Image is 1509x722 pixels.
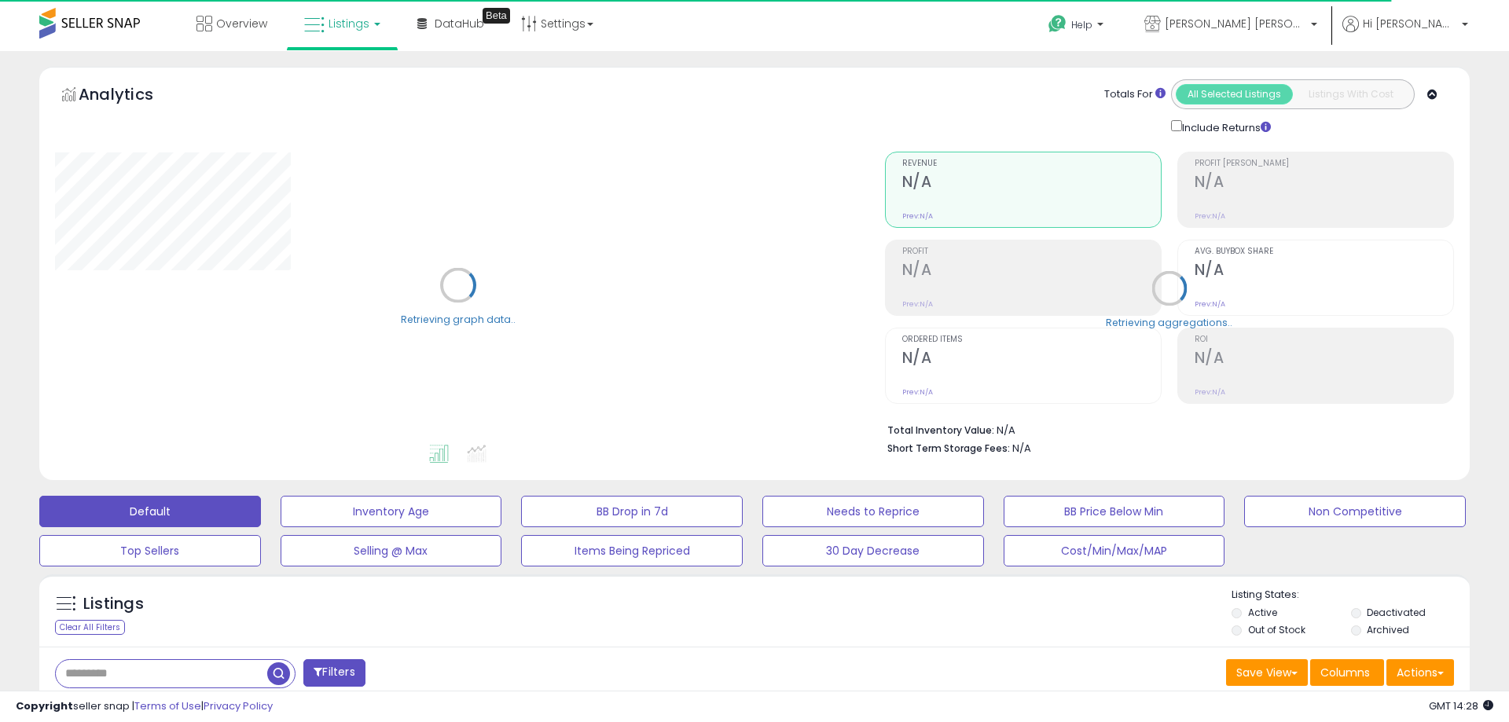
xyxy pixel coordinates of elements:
button: All Selected Listings [1176,84,1293,104]
i: Get Help [1048,14,1067,34]
strong: Copyright [16,698,73,713]
div: Include Returns [1159,117,1289,136]
a: Help [1036,2,1119,51]
span: Overview [216,16,267,31]
button: 30 Day Decrease [762,535,984,566]
button: Cost/Min/Max/MAP [1004,535,1225,566]
button: BB Price Below Min [1004,496,1225,527]
button: Needs to Reprice [762,496,984,527]
div: seller snap | | [16,699,273,714]
button: Default [39,496,261,527]
button: BB Drop in 7d [521,496,743,527]
button: Top Sellers [39,535,261,566]
span: Help [1071,18,1092,31]
span: Listings [329,16,369,31]
button: Items Being Repriced [521,535,743,566]
div: Retrieving aggregations.. [1106,315,1232,329]
div: Retrieving graph data.. [401,312,516,326]
div: Tooltip anchor [483,8,510,24]
button: Selling @ Max [281,535,502,566]
span: Hi [PERSON_NAME] [1363,16,1457,31]
button: Listings With Cost [1292,84,1409,104]
span: DataHub [435,16,484,31]
a: Hi [PERSON_NAME] [1342,16,1468,51]
button: Inventory Age [281,496,502,527]
h5: Analytics [79,83,184,109]
span: [PERSON_NAME] [PERSON_NAME] [1165,16,1306,31]
button: Non Competitive [1244,496,1466,527]
div: Totals For [1104,87,1166,102]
